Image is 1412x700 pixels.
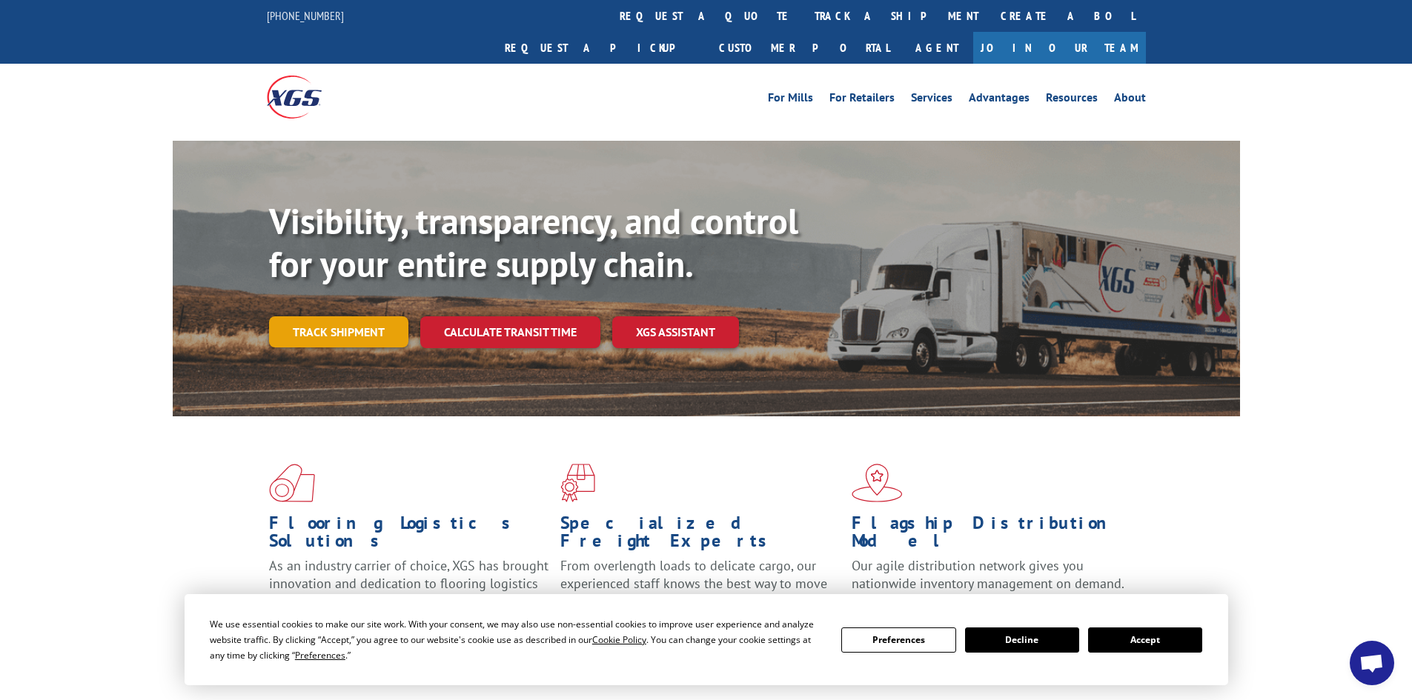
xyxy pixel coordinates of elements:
img: xgs-icon-flagship-distribution-model-red [852,464,903,502]
a: Agent [901,32,973,64]
b: Visibility, transparency, and control for your entire supply chain. [269,198,798,287]
button: Decline [965,627,1079,653]
a: About [1114,92,1146,108]
span: Cookie Policy [592,633,646,646]
span: Our agile distribution network gives you nationwide inventory management on demand. [852,557,1124,592]
div: Cookie Consent Prompt [185,594,1228,685]
img: xgs-icon-focused-on-flooring-red [560,464,595,502]
a: [PHONE_NUMBER] [267,8,344,23]
h1: Flagship Distribution Model [852,514,1132,557]
a: Advantages [969,92,1030,108]
button: Preferences [841,627,955,653]
img: xgs-icon-total-supply-chain-intelligence-red [269,464,315,502]
h1: Specialized Freight Experts [560,514,841,557]
h1: Flooring Logistics Solutions [269,514,549,557]
a: Join Our Team [973,32,1146,64]
a: XGS ASSISTANT [612,316,739,348]
a: For Retailers [829,92,895,108]
a: Track shipment [269,316,408,347]
a: Customer Portal [708,32,901,64]
button: Accept [1088,627,1202,653]
div: Open chat [1350,641,1394,685]
a: For Mills [768,92,813,108]
a: Request a pickup [494,32,708,64]
div: We use essential cookies to make our site work. With your consent, we may also use non-essential ... [210,616,823,663]
span: As an industry carrier of choice, XGS has brought innovation and dedication to flooring logistics... [269,557,548,610]
a: Resources [1046,92,1098,108]
p: From overlength loads to delicate cargo, our experienced staff knows the best way to move your fr... [560,557,841,623]
span: Preferences [295,649,345,661]
a: Services [911,92,952,108]
a: Calculate transit time [420,316,600,348]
